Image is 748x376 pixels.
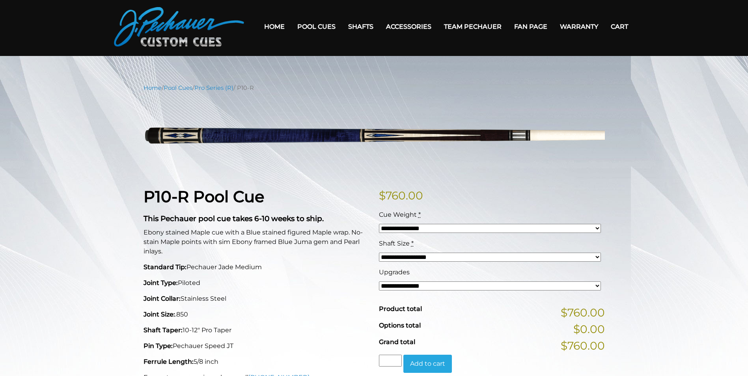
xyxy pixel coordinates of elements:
strong: This Pechauer pool cue takes 6-10 weeks to ship. [144,214,324,223]
bdi: 760.00 [379,189,423,202]
p: Stainless Steel [144,294,369,303]
p: Ebony stained Maple cue with a Blue stained figured Maple wrap. No-stain Maple points with sim Eb... [144,228,369,256]
a: Pool Cues [164,84,192,91]
span: Upgrades [379,268,410,276]
p: Pechauer Speed JT [144,341,369,351]
img: P10-N.png [144,98,605,175]
span: Product total [379,305,422,313]
nav: Breadcrumb [144,84,605,92]
p: Pechauer Jade Medium [144,262,369,272]
strong: Shaft Taper: [144,326,183,334]
strong: Joint Collar: [144,295,181,302]
p: 10-12" Pro Taper [144,326,369,335]
strong: Standard Tip: [144,263,187,271]
a: Team Pechauer [438,17,508,37]
p: Piloted [144,278,369,288]
a: Pro Series (R) [194,84,233,91]
strong: Joint Type: [144,279,178,287]
p: 5/8 inch [144,357,369,367]
abbr: required [411,240,414,247]
span: $0.00 [573,321,605,337]
strong: Ferrule Length: [144,358,194,365]
strong: Pin Type: [144,342,173,350]
abbr: required [418,211,421,218]
span: Grand total [379,338,415,346]
a: Cart [604,17,634,37]
span: Options total [379,322,421,329]
button: Add to cart [403,355,452,373]
p: .850 [144,310,369,319]
a: Home [144,84,162,91]
a: Pool Cues [291,17,342,37]
a: Accessories [380,17,438,37]
input: Product quantity [379,355,402,367]
a: Fan Page [508,17,554,37]
img: Pechauer Custom Cues [114,7,244,47]
strong: Joint Size: [144,311,175,318]
span: $ [379,189,386,202]
a: Warranty [554,17,604,37]
span: $760.00 [561,337,605,354]
a: Home [258,17,291,37]
span: Shaft Size [379,240,410,247]
strong: P10-R Pool Cue [144,187,264,206]
a: Shafts [342,17,380,37]
span: $760.00 [561,304,605,321]
span: Cue Weight [379,211,417,218]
